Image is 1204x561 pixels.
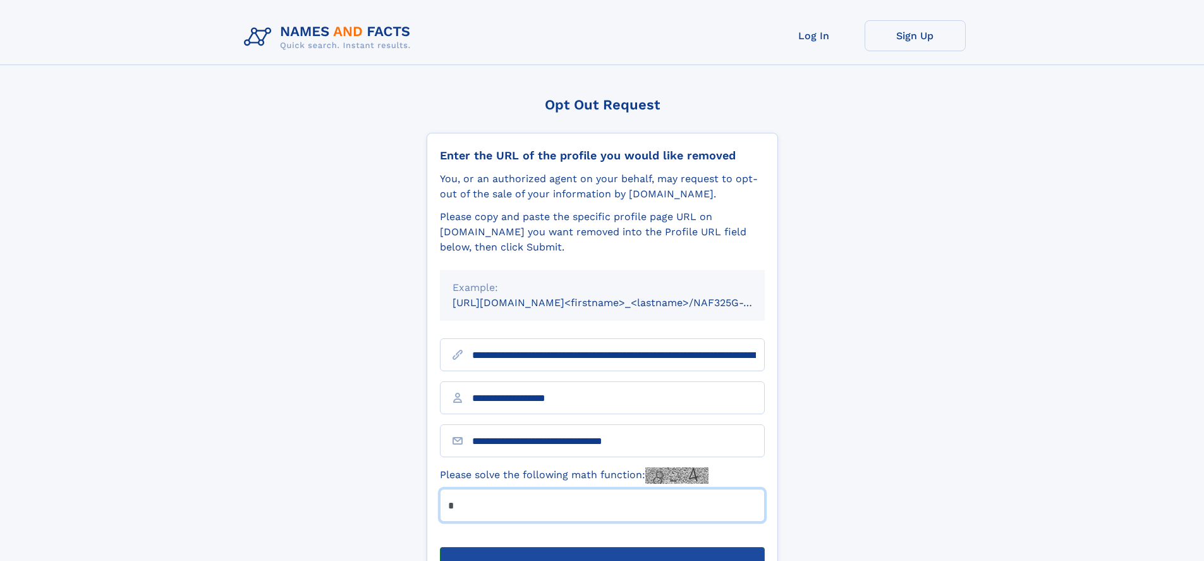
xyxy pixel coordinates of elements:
[440,209,765,255] div: Please copy and paste the specific profile page URL on [DOMAIN_NAME] you want removed into the Pr...
[440,467,708,484] label: Please solve the following math function:
[453,297,789,309] small: [URL][DOMAIN_NAME]<firstname>_<lastname>/NAF325G-xxxxxxxx
[453,280,752,295] div: Example:
[865,20,966,51] a: Sign Up
[440,171,765,202] div: You, or an authorized agent on your behalf, may request to opt-out of the sale of your informatio...
[239,20,421,54] img: Logo Names and Facts
[440,149,765,163] div: Enter the URL of the profile you would like removed
[427,97,778,113] div: Opt Out Request
[763,20,865,51] a: Log In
